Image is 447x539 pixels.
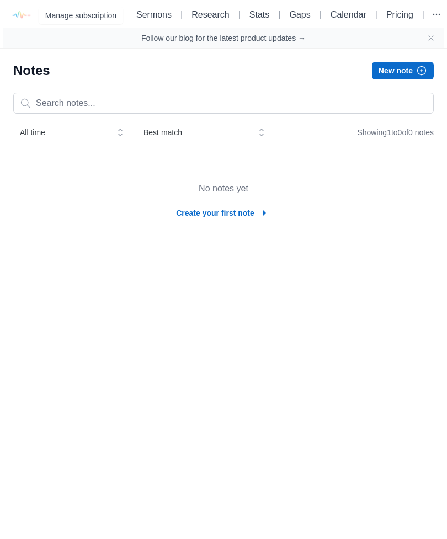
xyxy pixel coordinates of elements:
button: Best match [137,122,272,142]
h1: Notes [13,62,50,79]
a: Research [191,10,229,19]
button: Manage subscription [39,7,123,24]
li: | [371,8,382,22]
div: Showing 1 to 0 of 0 notes [357,122,434,142]
li: | [176,8,187,22]
li: | [418,8,429,22]
a: Gaps [289,10,310,19]
a: Pricing [386,10,413,19]
li: | [315,8,326,22]
iframe: Drift Widget Chat Controller [392,484,434,526]
span: Best match [143,127,249,138]
a: Stats [249,10,269,19]
a: Create your first note [169,208,278,217]
li: | [234,8,245,22]
a: Follow our blog for the latest product updates → [141,33,306,44]
p: No notes yet [13,182,434,195]
li: | [274,8,285,22]
button: New note [372,62,434,79]
img: logo [8,3,33,28]
button: Create your first note [169,204,278,222]
a: Calendar [331,10,366,19]
button: All time [13,122,130,142]
span: All time [20,127,108,138]
input: Search notes... [13,93,434,114]
a: Sermons [136,10,172,19]
button: Close banner [427,34,435,42]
